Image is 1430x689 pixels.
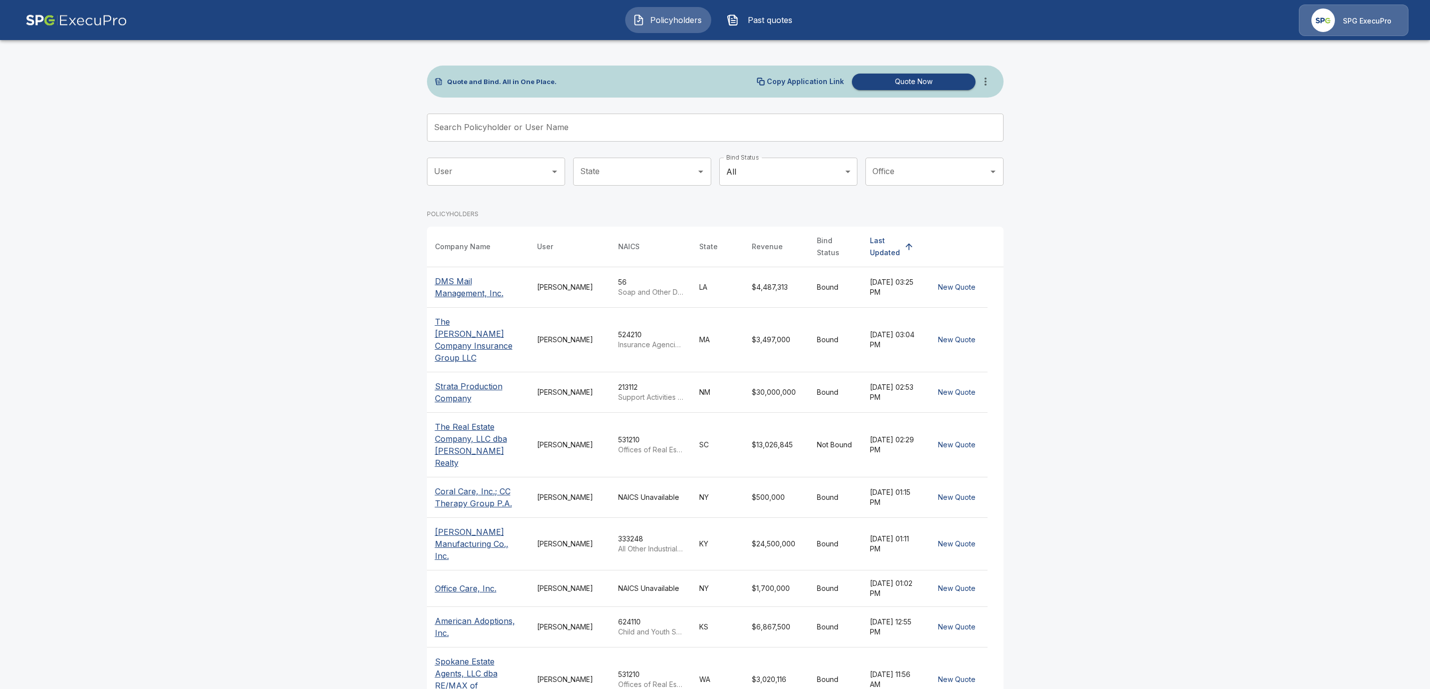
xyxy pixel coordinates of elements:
[1311,9,1335,32] img: Agency Icon
[744,607,809,647] td: $6,867,500
[862,413,926,477] td: [DATE] 02:29 PM
[618,382,683,402] div: 213112
[537,440,602,450] div: [PERSON_NAME]
[934,331,980,349] button: New Quote
[618,330,683,350] div: 524210
[852,74,976,90] button: Quote Now
[691,413,744,477] td: SC
[625,7,711,33] button: Policyholders IconPolicyholders
[691,570,744,607] td: NY
[537,492,602,502] div: [PERSON_NAME]
[934,535,980,553] button: New Quote
[809,607,862,647] td: Bound
[744,372,809,413] td: $30,000,000
[934,436,980,454] button: New Quote
[618,392,683,402] p: Support Activities for Oil and Gas Operations
[447,79,557,85] p: Quote and Bind. All in One Place.
[744,308,809,372] td: $3,497,000
[691,607,744,647] td: KS
[934,278,980,297] button: New Quote
[870,235,900,259] div: Last Updated
[26,5,127,36] img: AA Logo
[537,674,602,684] div: [PERSON_NAME]
[934,383,980,402] button: New Quote
[435,615,521,639] p: American Adoptions, Inc.
[610,570,691,607] td: NAICS Unavailable
[435,241,491,253] div: Company Name
[618,340,683,350] p: Insurance Agencies and Brokerages
[435,582,497,594] p: Office Care, Inc.
[809,372,862,413] td: Bound
[743,14,798,26] span: Past quotes
[435,316,521,364] p: The [PERSON_NAME] Company Insurance Group LLC
[537,241,553,253] div: User
[618,627,683,637] p: Child and Youth Services
[809,308,862,372] td: Bound
[809,267,862,308] td: Bound
[649,14,704,26] span: Policyholders
[934,488,980,507] button: New Quote
[744,477,809,518] td: $500,000
[809,227,862,267] th: Bind Status
[986,165,1000,179] button: Open
[719,7,805,33] button: Past quotes IconPast quotes
[435,380,521,404] p: Strata Production Company
[744,518,809,570] td: $24,500,000
[1343,16,1391,26] p: SPG ExecuPro
[691,518,744,570] td: KY
[435,485,521,509] p: Coral Care, Inc.; CC Therapy Group P.A.
[809,518,862,570] td: Bound
[934,670,980,689] button: New Quote
[618,287,683,297] p: Soap and Other Detergent Manufacturing
[744,570,809,607] td: $1,700,000
[618,241,640,253] div: NAICS
[548,165,562,179] button: Open
[809,413,862,477] td: Not Bound
[537,387,602,397] div: [PERSON_NAME]
[862,308,926,372] td: [DATE] 03:04 PM
[809,570,862,607] td: Bound
[744,413,809,477] td: $13,026,845
[691,372,744,413] td: NM
[618,435,683,455] div: 531210
[848,74,976,90] a: Quote Now
[435,421,521,469] p: The Real Estate Company, LLC dba [PERSON_NAME] Realty
[719,158,857,186] div: All
[618,277,683,297] div: 56
[752,241,783,253] div: Revenue
[633,14,645,26] img: Policyholders Icon
[618,544,683,554] p: All Other Industrial Machinery Manufacturing
[934,618,980,636] button: New Quote
[976,72,996,92] button: more
[727,14,739,26] img: Past quotes Icon
[726,153,759,162] label: Bind Status
[862,607,926,647] td: [DATE] 12:55 PM
[767,78,844,85] p: Copy Application Link
[537,539,602,549] div: [PERSON_NAME]
[862,267,926,308] td: [DATE] 03:25 PM
[934,579,980,598] button: New Quote
[691,267,744,308] td: LA
[427,210,479,219] p: POLICYHOLDERS
[862,570,926,607] td: [DATE] 01:02 PM
[435,275,521,299] p: DMS Mail Management, Inc.
[809,477,862,518] td: Bound
[691,477,744,518] td: NY
[618,445,683,455] p: Offices of Real Estate Agents and Brokers
[435,526,521,562] p: [PERSON_NAME] Manufacturing Co., Inc.
[610,477,691,518] td: NAICS Unavailable
[537,282,602,292] div: [PERSON_NAME]
[691,308,744,372] td: MA
[537,622,602,632] div: [PERSON_NAME]
[618,617,683,637] div: 624110
[862,372,926,413] td: [DATE] 02:53 PM
[862,477,926,518] td: [DATE] 01:15 PM
[694,165,708,179] button: Open
[537,583,602,593] div: [PERSON_NAME]
[744,267,809,308] td: $4,487,313
[862,518,926,570] td: [DATE] 01:11 PM
[537,335,602,345] div: [PERSON_NAME]
[1299,5,1408,36] a: Agency IconSPG ExecuPro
